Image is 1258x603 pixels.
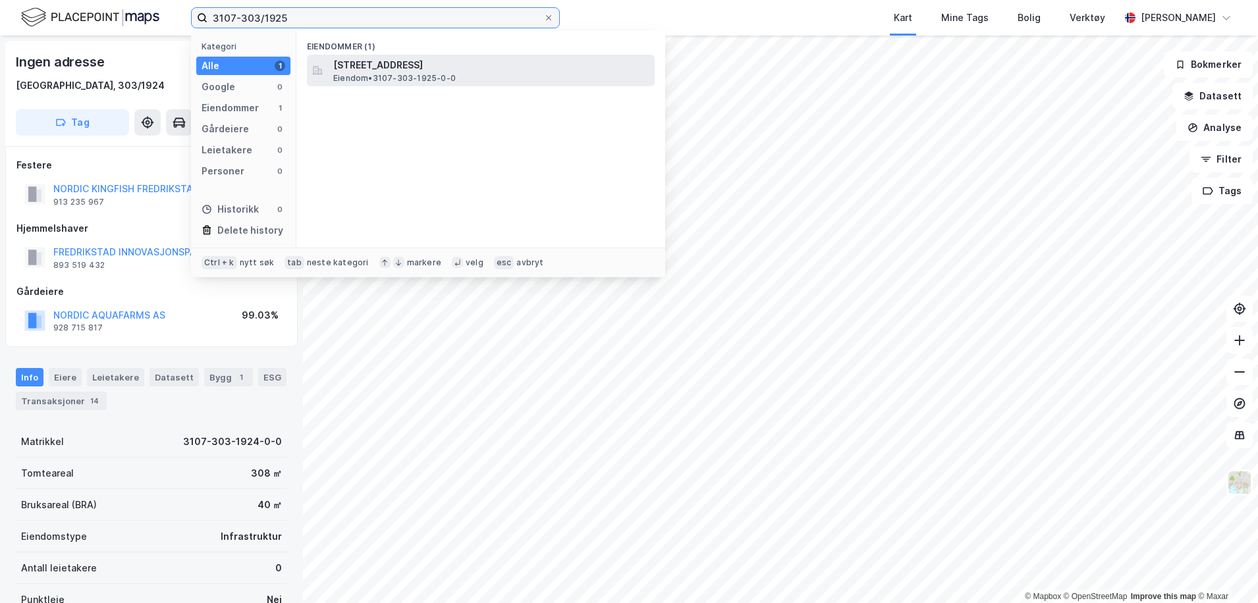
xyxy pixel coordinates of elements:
div: Leietakere [87,368,144,386]
div: Kontrollprogram for chat [1192,540,1258,603]
img: Z [1227,470,1252,495]
div: 1 [275,61,285,71]
div: Delete history [217,223,283,238]
input: Søk på adresse, matrikkel, gårdeiere, leietakere eller personer [207,8,543,28]
div: [PERSON_NAME] [1141,10,1216,26]
div: [GEOGRAPHIC_DATA], 303/1924 [16,78,165,93]
div: 0 [275,145,285,155]
div: Leietakere [202,142,252,158]
button: Analyse [1176,115,1253,141]
div: 893 519 432 [53,260,105,271]
div: markere [407,257,441,268]
a: Mapbox [1025,592,1061,601]
iframe: Chat Widget [1192,540,1258,603]
div: Kart [894,10,912,26]
div: Antall leietakere [21,560,97,576]
div: Infrastruktur [221,529,282,544]
div: tab [285,256,304,269]
div: 0 [275,166,285,176]
div: ESG [258,368,287,386]
div: 3107-303-1924-0-0 [183,434,282,450]
a: OpenStreetMap [1064,592,1128,601]
div: nytt søk [240,257,275,268]
img: logo.f888ab2527a4732fd821a326f86c7f29.svg [21,6,159,29]
button: Bokmerker [1164,51,1253,78]
div: Gårdeiere [16,284,287,300]
div: Hjemmelshaver [16,221,287,236]
div: 913 235 967 [53,197,104,207]
div: 308 ㎡ [251,465,282,481]
div: 928 715 817 [53,323,103,333]
div: Eiendommer (1) [296,31,665,55]
div: Eiendommer [202,100,259,116]
div: Festere [16,157,287,173]
div: Eiendomstype [21,529,87,544]
div: Personer [202,163,244,179]
div: Google [202,79,235,95]
div: 0 [275,82,285,92]
div: Tomteareal [21,465,74,481]
button: Datasett [1172,83,1253,109]
div: 40 ㎡ [258,497,282,513]
div: Kategori [202,41,290,51]
div: 0 [275,560,282,576]
div: Ctrl + k [202,256,237,269]
div: 99.03% [242,307,279,323]
div: Alle [202,58,219,74]
span: [STREET_ADDRESS] [333,57,649,73]
span: Eiendom • 3107-303-1925-0-0 [333,73,456,84]
div: Datasett [150,368,199,386]
div: Bolig [1018,10,1041,26]
div: 14 [88,394,101,407]
div: Matrikkel [21,434,64,450]
button: Tags [1191,178,1253,204]
div: 1 [234,371,248,384]
div: Bygg [204,368,253,386]
div: Gårdeiere [202,121,249,137]
div: Historikk [202,201,259,217]
button: Tag [16,109,129,136]
div: avbryt [516,257,543,268]
div: Eiere [49,368,82,386]
div: Info [16,368,43,386]
div: velg [466,257,483,268]
div: neste kategori [307,257,369,268]
div: Verktøy [1070,10,1105,26]
div: 0 [275,124,285,134]
div: Mine Tags [941,10,989,26]
div: Bruksareal (BRA) [21,497,97,513]
div: 1 [275,103,285,113]
div: 0 [275,204,285,215]
a: Improve this map [1131,592,1196,601]
button: Filter [1190,146,1253,172]
div: esc [494,256,514,269]
div: Ingen adresse [16,51,107,72]
div: Transaksjoner [16,392,107,410]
